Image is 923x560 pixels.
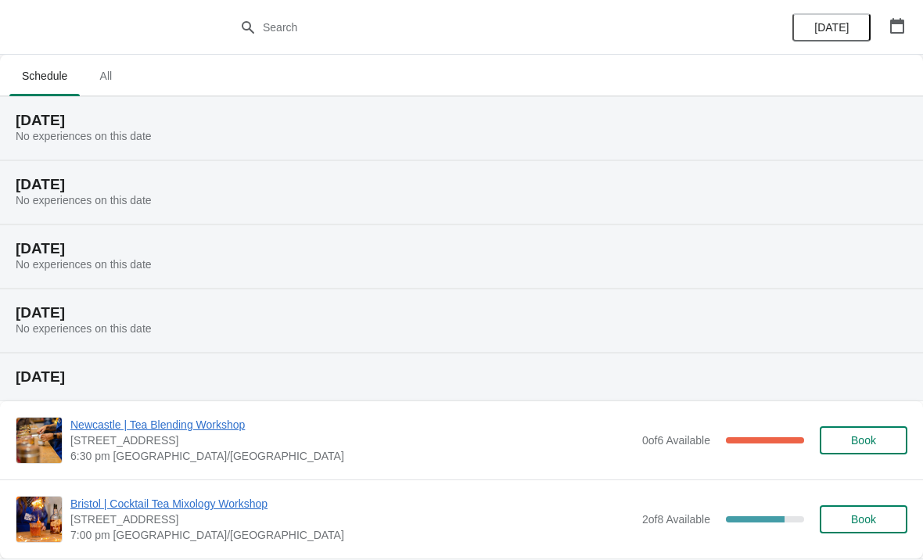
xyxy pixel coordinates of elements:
[16,418,62,463] img: Newcastle | Tea Blending Workshop | 123 Grainger Street, Newcastle upon Tyne, NE1 5AE | 6:30 pm E...
[9,62,80,90] span: Schedule
[16,241,907,257] h2: [DATE]
[16,177,907,192] h2: [DATE]
[16,369,907,385] h2: [DATE]
[70,496,634,512] span: Bristol | Cocktail Tea Mixology Workshop
[851,513,876,526] span: Book
[792,13,871,41] button: [DATE]
[70,527,634,543] span: 7:00 pm [GEOGRAPHIC_DATA]/[GEOGRAPHIC_DATA]
[16,130,152,142] span: No experiences on this date
[820,426,907,454] button: Book
[16,194,152,206] span: No experiences on this date
[16,497,62,542] img: Bristol | Cocktail Tea Mixology Workshop | 73 Park Street, Bristol BS1 5PB, UK | 7:00 pm Europe/L...
[642,434,710,447] span: 0 of 6 Available
[70,433,634,448] span: [STREET_ADDRESS]
[851,434,876,447] span: Book
[16,322,152,335] span: No experiences on this date
[16,113,907,128] h2: [DATE]
[70,417,634,433] span: Newcastle | Tea Blending Workshop
[16,258,152,271] span: No experiences on this date
[642,513,710,526] span: 2 of 8 Available
[70,512,634,527] span: [STREET_ADDRESS]
[820,505,907,533] button: Book
[70,448,634,464] span: 6:30 pm [GEOGRAPHIC_DATA]/[GEOGRAPHIC_DATA]
[262,13,692,41] input: Search
[814,21,849,34] span: [DATE]
[16,305,907,321] h2: [DATE]
[86,62,125,90] span: All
